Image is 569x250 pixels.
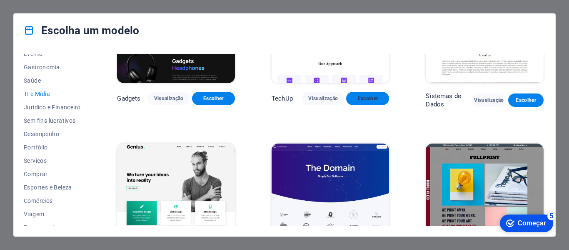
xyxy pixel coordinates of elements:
[203,96,224,101] font: Escolher
[24,207,80,221] button: Viagem
[117,95,140,102] font: Gadgets
[24,157,47,164] font: Serviços
[5,4,58,22] div: Começar 5 itens restantes, 0% concluído
[474,97,504,103] font: Visualização
[24,64,60,71] font: Gastronomia
[24,141,80,154] button: Portfólio
[272,95,293,102] font: TechUp
[358,96,378,101] font: Escolher
[24,184,72,191] font: Esportes e Beleza
[192,92,235,105] button: Escolher
[24,211,44,217] font: Viagem
[24,194,80,207] button: Comércios
[24,224,77,231] font: Estrutura de arame
[24,74,80,87] button: Saúde
[508,93,544,107] button: Escolher
[24,77,41,84] font: Saúde
[302,92,344,105] button: Visualização
[24,167,80,181] button: Comprar
[24,127,80,141] button: Desempenho
[24,221,80,234] button: Estrutura de arame
[41,24,139,37] font: Escolha um modelo
[426,92,461,108] font: Sistemas de Dados
[24,51,42,57] font: Evento
[24,171,48,177] font: Comprar
[24,91,50,97] font: TI e Mídia
[308,96,338,101] font: Visualização
[24,117,76,124] font: Sem fins lucrativos
[154,96,184,101] font: Visualização
[24,197,53,204] font: Comércios
[24,61,80,74] button: Gastronomia
[24,87,80,101] button: TI e Mídia
[55,2,58,9] font: 5
[147,92,190,105] button: Visualização
[24,47,80,61] button: Evento
[516,97,536,103] font: Escolher
[24,104,80,111] font: Jurídico e Financeiro
[472,93,507,107] button: Visualização
[22,9,51,16] font: Começar
[24,181,80,194] button: Esportes e Beleza
[24,144,48,151] font: Portfólio
[24,101,80,114] button: Jurídico e Financeiro
[24,114,80,127] button: Sem fins lucrativos
[24,154,80,167] button: Serviços
[346,92,389,105] button: Escolher
[24,131,59,137] font: Desempenho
